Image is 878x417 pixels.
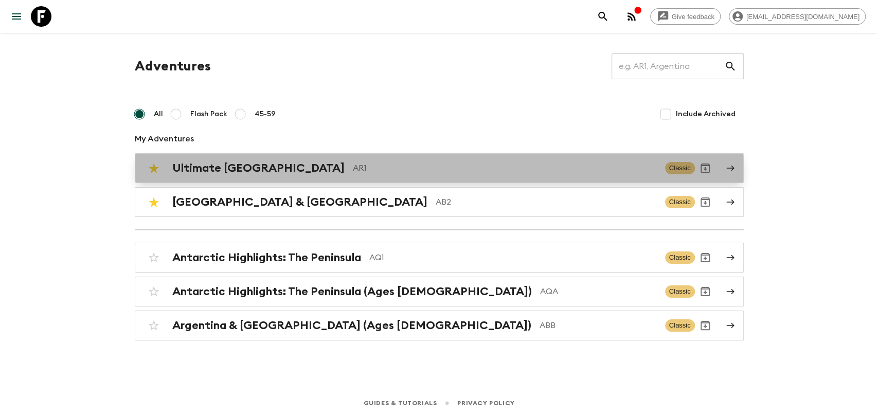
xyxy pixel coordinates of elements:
[172,195,427,209] h2: [GEOGRAPHIC_DATA] & [GEOGRAPHIC_DATA]
[135,187,744,217] a: [GEOGRAPHIC_DATA] & [GEOGRAPHIC_DATA]AB2ClassicArchive
[6,6,27,27] button: menu
[695,247,715,268] button: Archive
[665,285,695,298] span: Classic
[593,6,613,27] button: search adventures
[695,315,715,336] button: Archive
[353,162,657,174] p: AR1
[676,109,736,119] span: Include Archived
[695,158,715,178] button: Archive
[436,196,657,208] p: AB2
[665,319,695,332] span: Classic
[363,397,437,409] a: Guides & Tutorials
[135,153,744,183] a: Ultimate [GEOGRAPHIC_DATA]AR1ClassicArchive
[665,196,695,208] span: Classic
[135,277,744,306] a: Antarctic Highlights: The Peninsula (Ages [DEMOGRAPHIC_DATA])AQAClassicArchive
[666,13,720,21] span: Give feedback
[154,109,163,119] span: All
[665,162,695,174] span: Classic
[135,311,744,340] a: Argentina & [GEOGRAPHIC_DATA] (Ages [DEMOGRAPHIC_DATA])ABBClassicArchive
[172,319,531,332] h2: Argentina & [GEOGRAPHIC_DATA] (Ages [DEMOGRAPHIC_DATA])
[457,397,514,409] a: Privacy Policy
[612,52,724,81] input: e.g. AR1, Argentina
[540,285,657,298] p: AQA
[172,285,532,298] h2: Antarctic Highlights: The Peninsula (Ages [DEMOGRAPHIC_DATA])
[369,251,657,264] p: AQ1
[695,281,715,302] button: Archive
[255,109,276,119] span: 45-59
[172,161,345,175] h2: Ultimate [GEOGRAPHIC_DATA]
[190,109,227,119] span: Flash Pack
[729,8,866,25] div: [EMAIL_ADDRESS][DOMAIN_NAME]
[665,251,695,264] span: Classic
[172,251,361,264] h2: Antarctic Highlights: The Peninsula
[135,133,744,145] p: My Adventures
[695,192,715,212] button: Archive
[540,319,657,332] p: ABB
[135,243,744,273] a: Antarctic Highlights: The PeninsulaAQ1ClassicArchive
[650,8,721,25] a: Give feedback
[135,56,211,77] h1: Adventures
[741,13,865,21] span: [EMAIL_ADDRESS][DOMAIN_NAME]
